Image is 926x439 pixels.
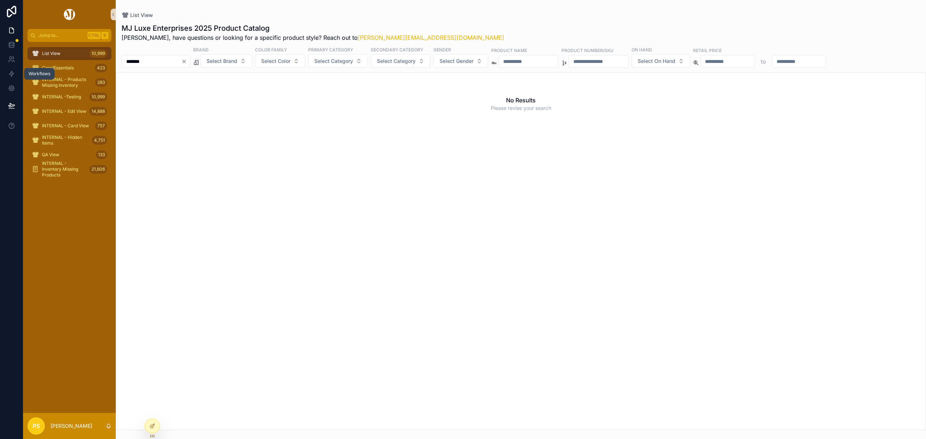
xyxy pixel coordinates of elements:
img: App logo [63,9,76,20]
label: On Hand [632,46,652,53]
label: Product Name [491,47,527,54]
button: Clear [181,59,190,64]
a: INTERNAL - Products Missing Inventory283 [27,76,111,89]
a: INTERNAL - Card View757 [27,119,111,132]
label: Primary Category [308,46,353,53]
a: INTERNAL - Hidden Items4,751 [27,134,111,147]
label: Product Number/SKU [561,47,613,54]
button: Select Button [200,54,252,68]
div: scrollable content [23,42,116,185]
a: INTERNAL - Inventory Missing Products21,606 [27,163,111,176]
span: Select Brand [207,57,237,65]
span: Please revise your search [491,105,551,112]
span: Select Gender [439,57,473,65]
a: [PERSON_NAME][EMAIL_ADDRESS][DOMAIN_NAME] [358,34,504,41]
div: 283 [95,78,107,87]
span: Ctrl [88,32,101,39]
a: INTERNAL - Edit View14,888 [27,105,111,118]
span: Core/Essentials [42,65,74,71]
a: INTERNAL -Testing10,999 [27,90,111,103]
h1: MJ Luxe Enterprises 2025 Product Catalog [122,23,504,33]
div: 10,999 [89,49,107,58]
span: Jump to... [39,33,85,38]
div: 133 [96,150,107,159]
span: INTERNAL - Hidden Items [42,135,89,146]
label: Retail Price [693,47,722,54]
label: Secondary Category [371,46,423,53]
a: QA View133 [27,148,111,161]
a: List View [122,12,153,19]
span: Select Category [377,57,416,65]
span: [PERSON_NAME], have questions or looking for a specific product style? Reach out to [122,33,504,42]
a: List View10,999 [27,47,111,60]
button: Select Button [308,54,368,68]
div: 14,888 [89,107,107,116]
div: Workflows [29,71,50,77]
label: Brand [193,46,209,53]
div: 757 [95,122,107,130]
button: Select Button [632,54,690,68]
span: List View [130,12,153,19]
div: 21,606 [89,165,107,174]
button: Jump to...CtrlK [27,29,111,42]
label: Gender [433,46,451,53]
span: INTERNAL - Edit View [42,108,86,114]
div: 4,751 [92,136,107,145]
label: Color Family [255,46,287,53]
div: 10,999 [89,93,107,101]
span: PS [33,422,40,430]
p: to [761,57,766,66]
div: 423 [95,64,107,72]
button: Select Button [433,54,488,68]
span: QA View [42,152,59,158]
span: INTERNAL - Inventory Missing Products [42,161,86,178]
span: INTERNAL -Testing [42,94,81,100]
button: Select Button [371,54,430,68]
span: Select Color [261,57,290,65]
span: INTERNAL - Card View [42,123,89,129]
a: Core/Essentials423 [27,61,111,74]
p: [PERSON_NAME] [51,422,92,430]
h2: No Results [506,96,536,105]
span: K [102,33,108,38]
span: Select Category [314,57,353,65]
span: INTERNAL - Products Missing Inventory [42,77,92,88]
span: Select On Hand [638,57,675,65]
button: Select Button [255,54,305,68]
span: List View [42,51,60,56]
